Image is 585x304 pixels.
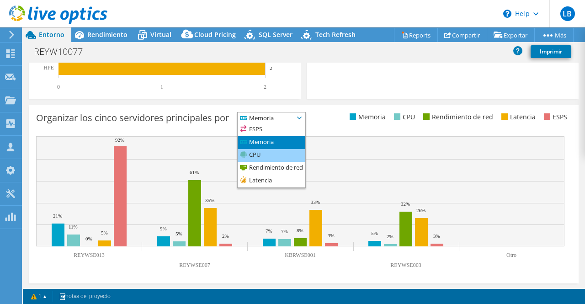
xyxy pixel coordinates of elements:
li: Rendimiento de red [238,162,305,175]
a: notas del proyecto [53,291,117,302]
li: Memoria [238,136,305,149]
span: Entorno [39,30,64,39]
text: 3% [433,233,440,239]
text: 2 [270,65,272,71]
text: 2% [222,233,229,239]
text: 11% [69,224,78,229]
span: Tech Refresh [315,30,356,39]
text: 7% [281,229,288,234]
span: Virtual [150,30,171,39]
li: Rendimiento de red [421,112,493,122]
text: 7% [266,228,272,234]
span: LB [560,6,575,21]
text: 2% [387,234,394,239]
li: Latencia [499,112,536,122]
text: 2 [264,84,266,90]
text: 5% [371,230,378,236]
a: Reports [394,28,438,42]
li: ESPS [238,123,305,136]
span: SQL Server [259,30,292,39]
text: REYWSE003 [390,262,421,268]
text: 5% [175,231,182,236]
text: 21% [53,213,62,219]
text: REYWSE007 [179,262,210,268]
text: KBRWSE001 [285,252,315,258]
text: 8% [297,228,303,233]
text: 1 [160,84,163,90]
text: 33% [311,199,320,205]
text: 32% [401,201,410,207]
text: Otro [506,252,516,258]
h1: REYW10077 [30,47,97,57]
text: 3% [328,233,335,238]
a: Imprimir [531,45,571,58]
text: REYWSE013 [74,252,104,258]
li: ESPS [542,112,567,122]
text: 9% [160,226,167,231]
span: Memoria [238,112,294,123]
text: 92% [115,137,124,143]
li: CPU [392,112,415,122]
a: 1 [25,291,53,302]
text: 35% [205,197,214,203]
text: HPE [43,64,54,71]
a: Más [534,28,574,42]
li: CPU [238,149,305,162]
li: Memoria [347,112,386,122]
a: Compartir [437,28,487,42]
text: 26% [416,208,425,213]
span: Cloud Pricing [194,30,236,39]
svg: \n [503,10,511,18]
text: 61% [190,170,199,175]
li: Latencia [238,175,305,187]
text: 5% [101,230,108,235]
text: 0% [85,236,92,241]
span: Rendimiento [87,30,128,39]
text: 0 [57,84,60,90]
a: Exportar [487,28,535,42]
